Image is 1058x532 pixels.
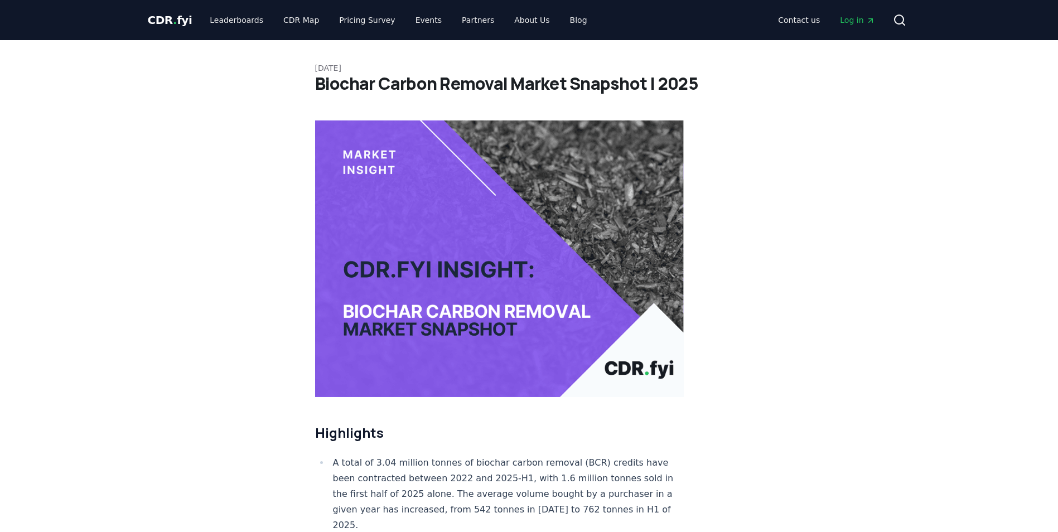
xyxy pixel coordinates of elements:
[173,13,177,27] span: .
[561,10,596,30] a: Blog
[148,13,192,27] span: CDR fyi
[315,120,684,397] img: blog post image
[315,424,684,442] h2: Highlights
[315,62,743,74] p: [DATE]
[330,10,404,30] a: Pricing Survey
[201,10,596,30] nav: Main
[769,10,829,30] a: Contact us
[201,10,272,30] a: Leaderboards
[315,74,743,94] h1: Biochar Carbon Removal Market Snapshot | 2025
[505,10,558,30] a: About Us
[453,10,503,30] a: Partners
[840,14,875,26] span: Log in
[148,12,192,28] a: CDR.fyi
[274,10,328,30] a: CDR Map
[407,10,451,30] a: Events
[769,10,883,30] nav: Main
[831,10,883,30] a: Log in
